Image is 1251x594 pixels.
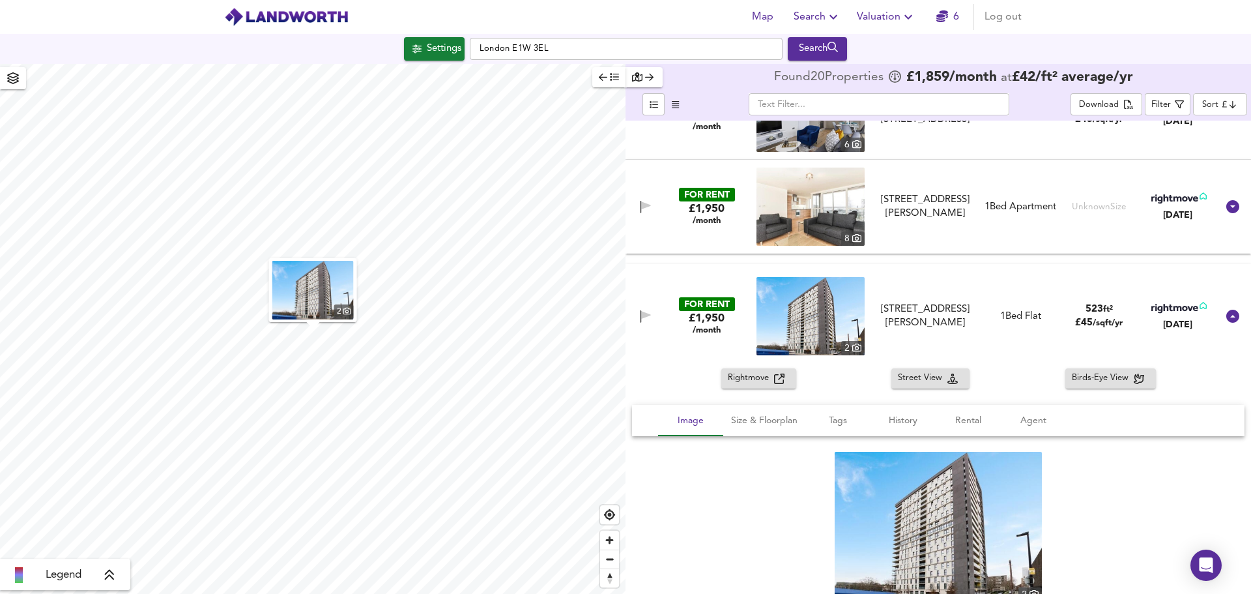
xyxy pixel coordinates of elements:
span: £ 1,859 /month [906,71,997,84]
button: Rightmove [721,368,796,389]
span: Size & Floorplan [731,413,798,429]
div: [DATE] [1149,318,1207,331]
div: Unknown Size [1072,201,1127,213]
span: Street View [898,371,947,386]
span: Search [794,8,841,26]
a: 6 [936,8,959,26]
span: £ 42 / ft² average /yr [1012,70,1133,84]
div: [DATE] [1149,209,1207,222]
a: property thumbnail 8 [756,168,865,246]
div: 6 [841,138,865,152]
div: Click to configure Search Settings [404,37,465,61]
div: 1 Bed Apartment [985,200,1056,214]
span: Rightmove [728,371,774,386]
span: /sqft/yr [1093,319,1123,327]
div: Sort [1202,98,1218,111]
span: Tags [813,413,863,429]
span: £ 45 [1075,318,1123,328]
button: Map [741,4,783,30]
div: £1,950 [689,201,725,226]
span: Reset bearing to north [600,569,619,587]
span: Map [747,8,778,26]
span: ft² [1103,305,1113,314]
img: property thumbnail [756,168,865,246]
span: Legend [46,567,81,583]
div: FOR RENT [679,188,735,201]
div: £1,950 [689,311,725,336]
img: property thumbnail [272,261,354,319]
span: 523 [1086,304,1103,314]
div: FOR RENT£1,950 /monthproperty thumbnail 2 [STREET_ADDRESS][PERSON_NAME]1Bed Flat523ft²£45/sqft/yr... [625,264,1251,368]
a: property thumbnail 2 [272,261,354,319]
span: Birds-Eye View [1072,371,1134,386]
input: Enter a location... [470,38,783,60]
button: Settings [404,37,465,61]
img: property thumbnail [756,277,865,355]
div: Download [1079,98,1119,113]
button: Birds-Eye View [1065,368,1156,389]
button: Filter [1145,93,1190,115]
button: 6 [927,4,968,30]
span: /month [693,325,721,336]
div: 1 Bed Flat [1000,310,1041,323]
button: Search [788,4,846,30]
button: Download [1071,93,1142,115]
div: FOR RENT£1,950 /monthproperty thumbnail 8 [STREET_ADDRESS][PERSON_NAME]1Bed ApartmentUnknownSize[... [625,160,1251,254]
span: /month [693,122,721,132]
div: FOR RENT [679,297,735,311]
img: logo [224,7,349,27]
button: Log out [979,4,1027,30]
span: /month [693,216,721,226]
div: 2 [334,304,354,319]
input: Text Filter... [749,93,1009,115]
a: property thumbnail 2 [756,277,865,355]
button: property thumbnail 2 [269,258,357,322]
span: at [1001,72,1012,84]
span: Log out [985,8,1022,26]
span: History [878,413,928,429]
div: 2 [841,341,865,355]
span: Agent [1009,413,1058,429]
div: Open Intercom Messenger [1190,550,1222,581]
button: Search [788,37,847,61]
button: Valuation [852,4,921,30]
div: Search [791,40,844,57]
div: [STREET_ADDRESS][PERSON_NAME] [875,193,976,221]
div: Filter [1151,98,1171,113]
div: [DATE] [1149,115,1207,128]
div: 8 [841,231,865,246]
div: split button [1071,93,1142,115]
button: Zoom out [600,550,619,569]
div: [STREET_ADDRESS][PERSON_NAME] [875,303,976,331]
button: Reset bearing to north [600,569,619,587]
div: Run Your Search [788,37,847,61]
button: Street View [891,368,970,389]
span: Image [666,413,715,429]
div: Sort [1193,93,1247,115]
svg: Show Details [1225,199,1241,215]
span: Valuation [857,8,916,26]
div: Settings [427,40,461,57]
span: Rental [943,413,993,429]
svg: Show Details [1225,308,1241,324]
button: Zoom in [600,531,619,550]
button: Find my location [600,505,619,524]
div: Found 20 Propert ies [774,71,887,84]
span: Zoom out [600,550,619,569]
